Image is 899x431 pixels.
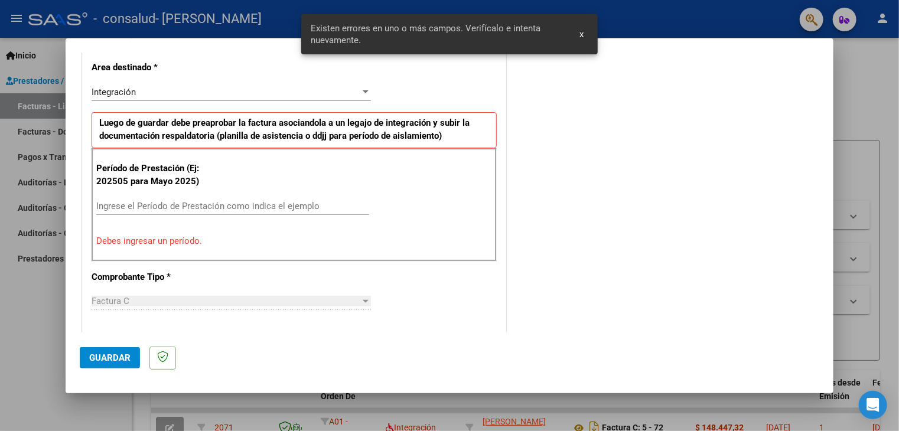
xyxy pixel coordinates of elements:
button: Guardar [80,347,140,368]
span: Guardar [89,352,131,363]
p: Area destinado * [92,61,213,74]
strong: Luego de guardar debe preaprobar la factura asociandola a un legajo de integración y subir la doc... [99,117,470,142]
span: Integración [92,87,136,97]
p: Período de Prestación (Ej: 202505 para Mayo 2025) [96,162,215,188]
div: Open Intercom Messenger [859,391,887,419]
p: Punto de Venta [92,330,213,344]
span: Existen errores en uno o más campos. Verifícalo e intenta nuevamente. [311,22,565,46]
p: Debes ingresar un período. [96,234,492,248]
p: Comprobante Tipo * [92,270,213,284]
button: x [570,24,593,45]
span: Factura C [92,296,129,306]
span: x [579,29,584,40]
